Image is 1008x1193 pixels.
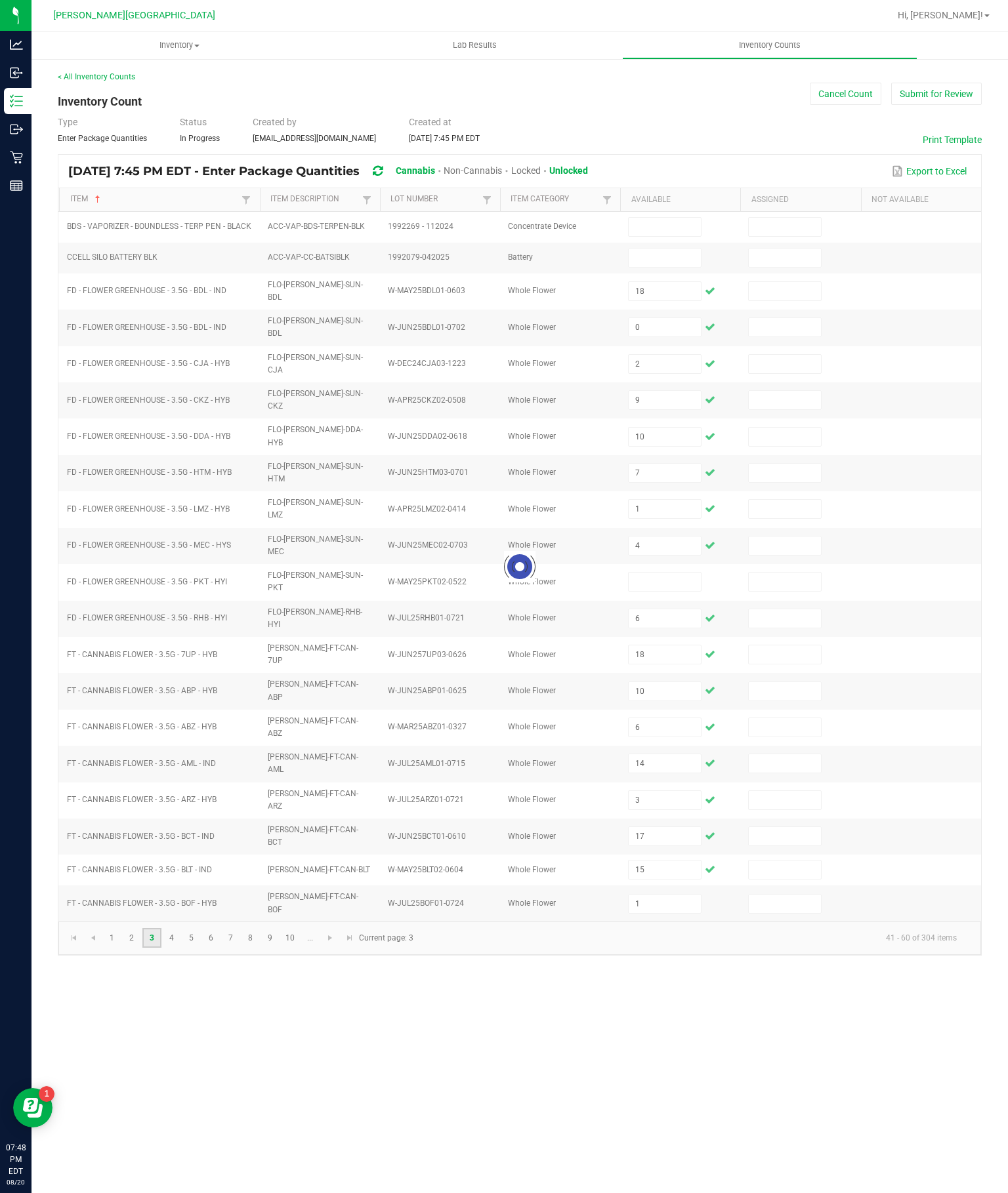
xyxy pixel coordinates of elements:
inline-svg: Reports [10,179,23,192]
th: Available [620,188,740,212]
a: Page 9 [261,928,280,948]
a: Go to the first page [64,928,83,948]
span: Created at [409,117,451,127]
th: Not Available [861,188,981,212]
a: Page 8 [241,928,260,948]
div: [DATE] 7:45 PM EDT - Enter Package Quantities [68,159,598,184]
a: Page 6 [201,928,220,948]
span: Go to the first page [69,933,79,943]
span: Created by [253,117,297,127]
inline-svg: Outbound [10,123,23,136]
a: ItemSortable [70,194,239,205]
a: Page 1 [102,928,121,948]
a: Go to the last page [340,928,359,948]
span: Type [58,117,77,127]
a: Page 2 [122,928,141,948]
span: [PERSON_NAME][GEOGRAPHIC_DATA] [53,10,215,21]
kendo-pager: Current page: 3 [58,921,981,955]
inline-svg: Analytics [10,38,23,51]
span: Hi, [PERSON_NAME]! [898,10,983,20]
button: Print Template [923,133,982,146]
a: Page 4 [162,928,181,948]
span: Enter Package Quantities [58,134,147,143]
a: Lab Results [327,31,622,59]
a: Filter [238,192,254,208]
span: In Progress [180,134,220,143]
a: Inventory [31,31,327,59]
span: Sortable [93,194,103,205]
p: 07:48 PM EDT [6,1142,26,1177]
a: Item CategorySortable [511,194,599,205]
span: Go to the last page [345,933,355,943]
span: Go to the previous page [88,933,98,943]
a: Filter [479,192,495,208]
a: Filter [599,192,615,208]
a: Go to the next page [321,928,340,948]
a: Inventory Counts [622,31,917,59]
span: Inventory Count [58,94,142,108]
span: Lab Results [435,39,514,51]
button: Export to Excel [889,160,970,182]
span: Go to the next page [325,933,335,943]
span: Non-Cannabis [444,165,502,176]
th: Assigned [740,188,860,212]
a: < All Inventory Counts [58,72,135,81]
kendo-pager-info: 41 - 60 of 304 items [421,927,967,949]
a: Filter [359,192,375,208]
a: Page 10 [281,928,300,948]
a: Item DescriptionSortable [270,194,359,205]
a: Page 11 [301,928,320,948]
span: [EMAIL_ADDRESS][DOMAIN_NAME] [253,134,376,143]
a: Go to the previous page [83,928,102,948]
span: Cannabis [396,165,435,176]
iframe: Resource center unread badge [39,1086,54,1102]
button: Submit for Review [891,83,982,105]
span: Locked [511,165,541,176]
span: Inventory Counts [721,39,818,51]
inline-svg: Inventory [10,94,23,108]
inline-svg: Inbound [10,66,23,79]
p: 08/20 [6,1177,26,1187]
span: Status [180,117,207,127]
span: Unlocked [549,165,588,176]
a: Page 7 [221,928,240,948]
a: Lot NumberSortable [390,194,479,205]
button: Cancel Count [810,83,881,105]
span: [DATE] 7:45 PM EDT [409,134,480,143]
a: Page 5 [182,928,201,948]
span: Inventory [31,39,327,51]
iframe: Resource center [13,1088,52,1127]
inline-svg: Retail [10,151,23,164]
a: Page 3 [142,928,161,948]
